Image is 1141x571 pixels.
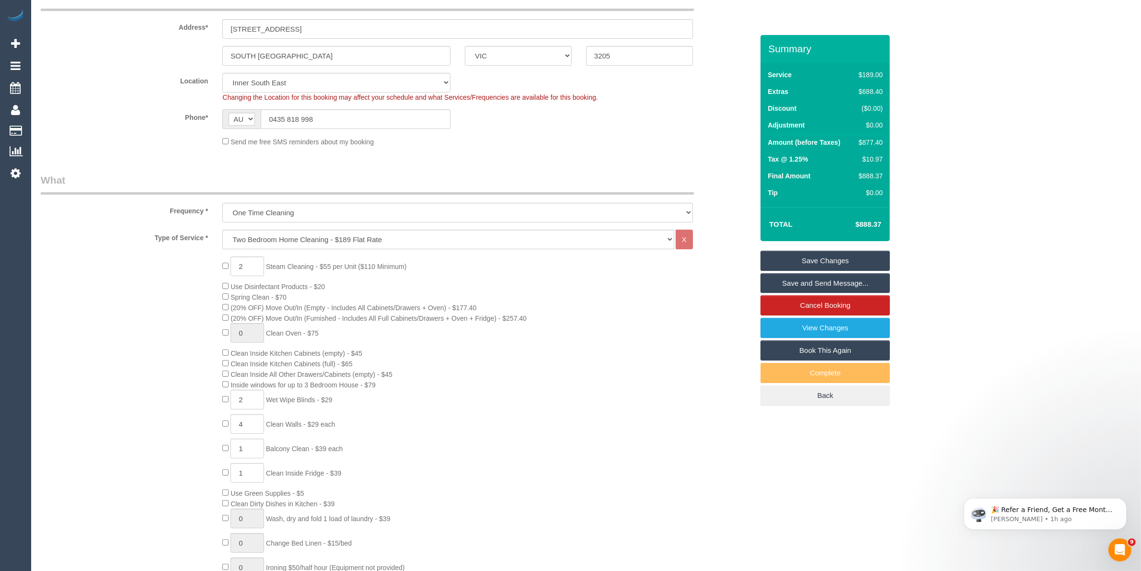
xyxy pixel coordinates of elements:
[231,360,352,368] span: Clean Inside Kitchen Cabinets (full) - $65
[266,329,319,337] span: Clean Oven - $75
[231,350,362,357] span: Clean Inside Kitchen Cabinets (empty) - $45
[761,251,890,271] a: Save Changes
[768,70,792,80] label: Service
[761,385,890,406] a: Back
[231,381,376,389] span: Inside windows for up to 3 Bedroom House - $79
[768,43,885,54] h3: Summary
[855,87,883,96] div: $688.40
[34,109,215,122] label: Phone*
[855,70,883,80] div: $189.00
[266,445,343,453] span: Balcony Clean - $39 each
[768,104,796,113] label: Discount
[768,87,788,96] label: Extras
[34,230,215,243] label: Type of Service *
[222,93,598,101] span: Changing the Location for this booking may affect your schedule and what Services/Frequencies are...
[855,138,883,147] div: $877.40
[855,120,883,130] div: $0.00
[1128,538,1136,546] span: 9
[231,138,374,146] span: Send me free SMS reminders about my booking
[222,46,450,66] input: Suburb*
[266,469,341,477] span: Clean Inside Fridge - $39
[761,340,890,361] a: Book This Again
[266,396,332,404] span: Wet Wipe Blinds - $29
[231,304,476,312] span: (20% OFF) Move Out/In (Empty - Includes All Cabinets/Drawers + Oven) - $177.40
[761,295,890,315] a: Cancel Booking
[855,171,883,181] div: $888.37
[769,220,793,228] strong: Total
[41,173,694,195] legend: What
[266,420,335,428] span: Clean Walls - $29 each
[231,371,392,378] span: Clean Inside All Other Drawers/Cabinets (empty) - $45
[231,283,325,291] span: Use Disinfectant Products - $20
[1108,538,1131,561] iframe: Intercom live chat
[266,539,352,547] span: Change Bed Linen - $15/bed
[6,10,25,23] img: Automaid Logo
[768,154,808,164] label: Tax @ 1.25%
[34,19,215,32] label: Address*
[855,104,883,113] div: ($0.00)
[855,188,883,198] div: $0.00
[266,263,406,270] span: Steam Cleaning - $55 per Unit ($110 Minimum)
[768,188,778,198] label: Tip
[34,73,215,86] label: Location
[586,46,693,66] input: Post Code*
[768,120,805,130] label: Adjustment
[231,500,334,508] span: Clean Dirty Dishes in Kitchen - $39
[261,109,450,129] input: Phone*
[827,221,881,229] h4: $888.37
[768,138,840,147] label: Amount (before Taxes)
[231,489,304,497] span: Use Green Supplies - $5
[949,478,1141,545] iframe: Intercom notifications message
[761,318,890,338] a: View Changes
[231,315,527,322] span: (20% OFF) Move Out/In (Furnished - Includes All Full Cabinets/Drawers + Oven + Fridge) - $257.40
[34,203,215,216] label: Frequency *
[768,171,810,181] label: Final Amount
[855,154,883,164] div: $10.97
[266,515,390,523] span: Wash, dry and fold 1 load of laundry - $39
[761,273,890,293] a: Save and Send Message...
[231,293,287,301] span: Spring Clean - $70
